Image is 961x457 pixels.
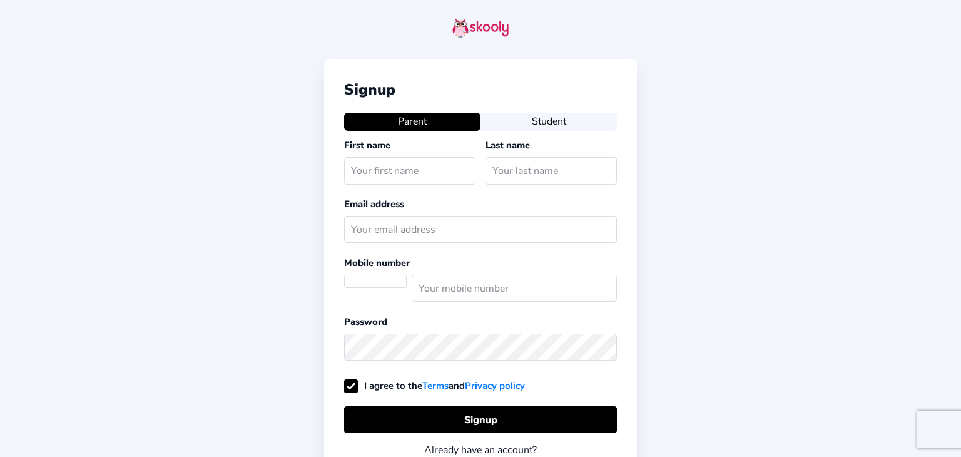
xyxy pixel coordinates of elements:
[486,139,530,151] label: Last name
[344,379,525,392] label: I agree to the and
[412,275,617,302] input: Your mobile number
[344,113,480,130] button: Parent
[452,18,509,38] img: skooly-logo.png
[344,257,410,269] label: Mobile number
[344,406,617,433] button: Signup
[480,113,617,130] button: Student
[344,443,617,457] div: Already have an account?
[344,198,404,210] label: Email address
[344,157,475,184] input: Your first name
[344,216,617,243] input: Your email address
[422,379,449,392] a: Terms
[344,80,617,100] div: Signup
[344,139,390,151] label: First name
[344,316,387,328] label: Password
[486,157,617,184] input: Your last name
[465,379,525,392] a: Privacy policy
